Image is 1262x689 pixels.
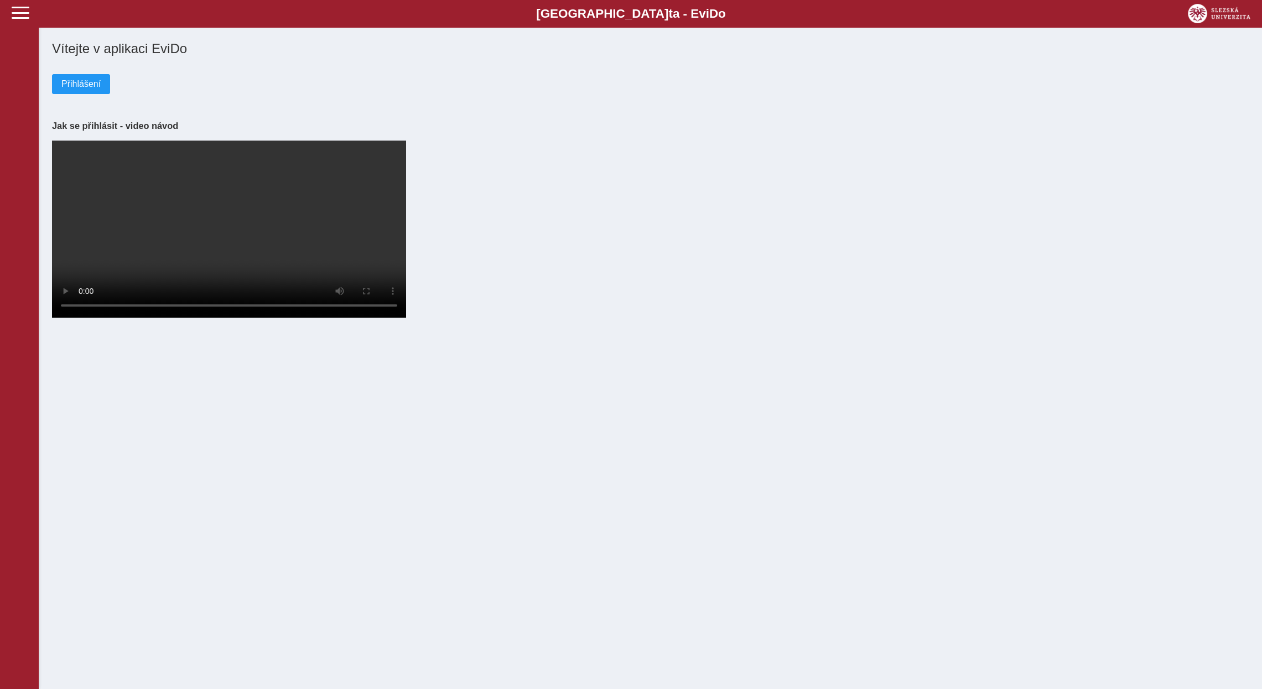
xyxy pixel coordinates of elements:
h1: Vítejte v aplikaci EviDo [52,41,1249,56]
video: Your browser does not support the video tag. [52,141,406,318]
h3: Jak se přihlásit - video návod [52,121,1249,131]
span: o [718,7,726,20]
span: t [668,7,672,20]
span: Přihlášení [61,79,101,89]
img: logo_web_su.png [1188,4,1250,23]
span: D [709,7,718,20]
button: Přihlášení [52,74,110,94]
b: [GEOGRAPHIC_DATA] a - Evi [33,7,1229,21]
